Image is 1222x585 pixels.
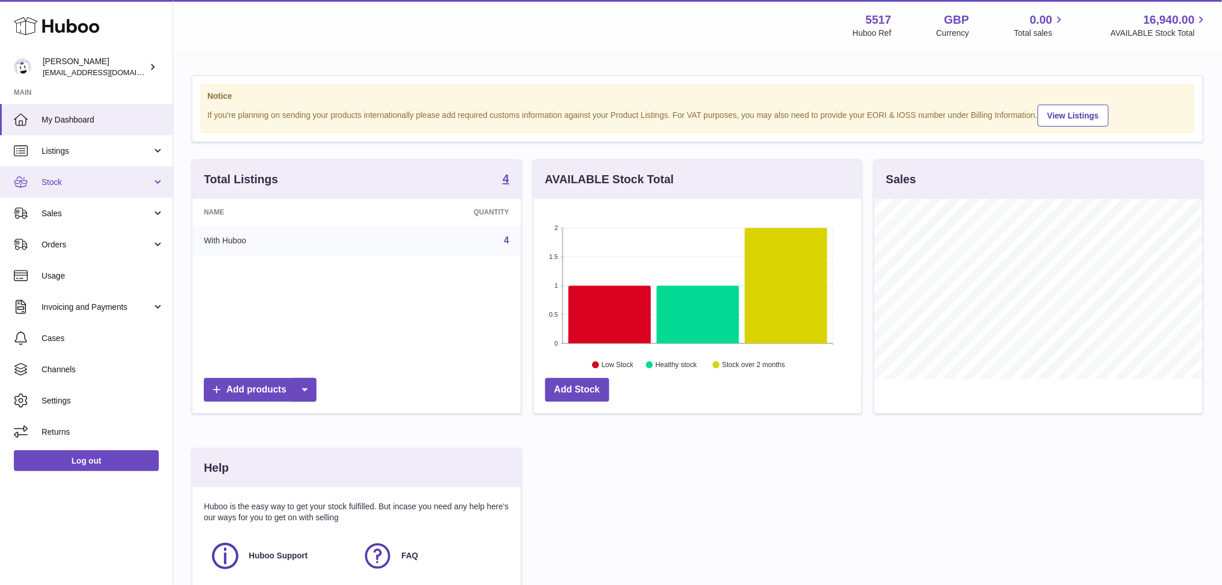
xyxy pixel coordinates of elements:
span: Usage [42,271,164,282]
text: 0 [554,340,558,347]
text: 1 [554,282,558,289]
div: Huboo Ref [853,28,892,39]
a: Add products [204,378,316,402]
text: Healthy stock [655,361,698,369]
span: FAQ [401,550,418,561]
span: AVAILABLE Stock Total [1111,28,1208,39]
span: 16,940.00 [1143,12,1195,28]
span: Total sales [1014,28,1065,39]
span: Cases [42,333,164,344]
td: With Huboo [192,225,366,256]
span: Listings [42,146,152,157]
text: 0.5 [549,311,558,318]
span: Orders [42,239,152,250]
a: Add Stock [545,378,609,402]
h3: Sales [886,172,916,187]
span: Huboo Support [249,550,308,561]
div: If you're planning on sending your products internationally please add required customs informati... [207,103,1188,127]
th: Quantity [366,199,521,225]
div: Currency [937,28,970,39]
span: Channels [42,364,164,375]
h3: AVAILABLE Stock Total [545,172,674,187]
th: Name [192,199,366,225]
a: 4 [503,173,509,187]
span: 0.00 [1030,12,1053,28]
a: Huboo Support [210,540,351,572]
span: Stock [42,177,152,188]
a: View Listings [1038,105,1109,127]
text: Low Stock [602,361,634,369]
img: internalAdmin-5517@internal.huboo.com [14,58,31,76]
text: Stock over 2 months [722,361,785,369]
span: Returns [42,427,164,438]
a: 16,940.00 AVAILABLE Stock Total [1111,12,1208,39]
p: Huboo is the easy way to get your stock fulfilled. But incase you need any help here's our ways f... [204,501,509,523]
strong: 5517 [866,12,892,28]
h3: Total Listings [204,172,278,187]
a: 0.00 Total sales [1014,12,1065,39]
span: Invoicing and Payments [42,302,152,313]
strong: Notice [207,91,1188,102]
span: [EMAIL_ADDRESS][DOMAIN_NAME] [43,68,170,77]
span: Sales [42,208,152,219]
strong: GBP [944,12,969,28]
h3: Help [204,460,229,476]
span: My Dashboard [42,114,164,125]
a: 4 [504,235,509,245]
div: [PERSON_NAME] [43,56,147,78]
text: 1.5 [549,253,558,260]
a: FAQ [362,540,503,572]
a: Log out [14,450,159,471]
text: 2 [554,224,558,231]
span: Settings [42,395,164,406]
strong: 4 [503,173,509,184]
